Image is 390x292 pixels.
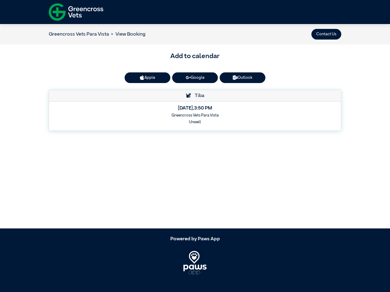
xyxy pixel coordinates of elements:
h3: Add to calendar [49,51,341,62]
h6: Unwell [53,120,337,124]
nav: breadcrumb [49,31,145,38]
img: f-logo [49,2,103,23]
button: Apple [125,72,170,83]
span: Tiba [192,93,204,98]
h5: [DATE] , 3:50 PM [53,106,337,111]
a: Greencross Vets Para Vista [49,32,109,37]
button: Contact Us [311,29,341,40]
h5: Powered by Paws App [49,236,341,242]
h6: Greencross Vets Para Vista [53,113,337,118]
li: View Booking [109,31,145,38]
a: Outlook [220,72,265,83]
a: Google [172,72,218,83]
img: PawsApp [183,251,207,275]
